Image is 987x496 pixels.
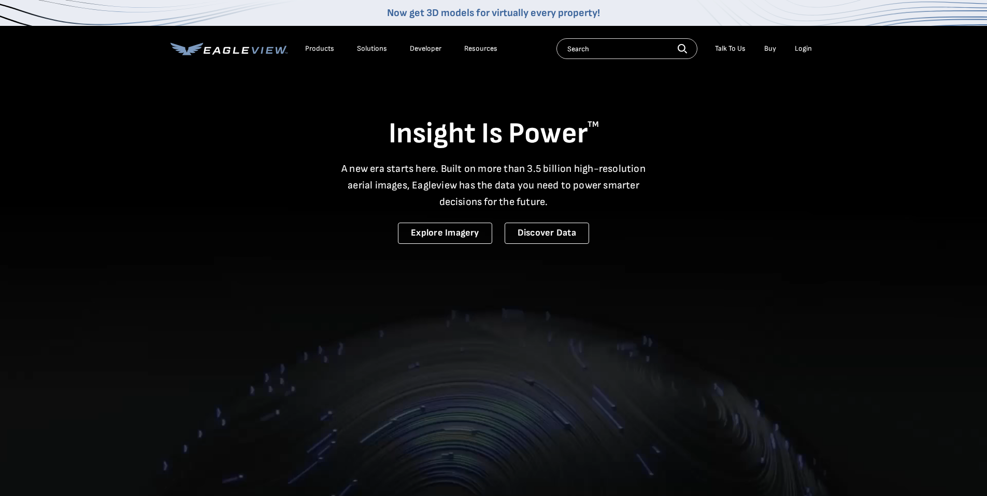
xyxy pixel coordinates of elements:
[715,44,746,53] div: Talk To Us
[764,44,776,53] a: Buy
[795,44,812,53] div: Login
[305,44,334,53] div: Products
[335,161,652,210] p: A new era starts here. Built on more than 3.5 billion high-resolution aerial images, Eagleview ha...
[464,44,497,53] div: Resources
[398,223,492,244] a: Explore Imagery
[505,223,589,244] a: Discover Data
[357,44,387,53] div: Solutions
[410,44,441,53] a: Developer
[387,7,600,19] a: Now get 3D models for virtually every property!
[556,38,697,59] input: Search
[170,116,817,152] h1: Insight Is Power
[588,120,599,129] sup: TM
